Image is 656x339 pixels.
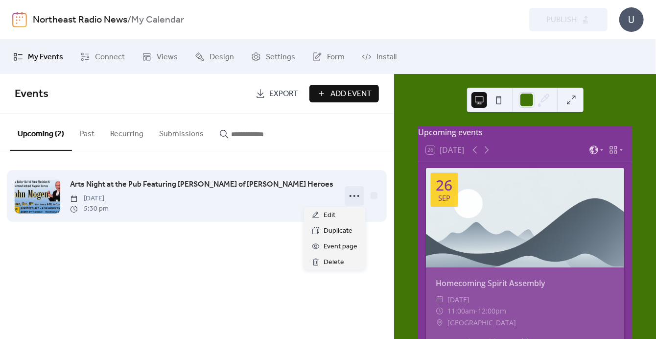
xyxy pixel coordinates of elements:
a: Install [354,44,404,70]
button: Recurring [102,114,151,150]
a: Northeast Radio News [33,11,127,29]
span: Event page [324,241,357,253]
span: Design [210,51,234,63]
span: 5:30 pm [70,204,109,214]
span: Views [157,51,178,63]
span: Settings [266,51,295,63]
span: [GEOGRAPHIC_DATA] [447,317,516,329]
div: Upcoming events [418,126,632,138]
div: Homecoming Spirit Assembly [426,277,624,289]
button: Submissions [151,114,211,150]
span: My Events [28,51,63,63]
button: Add Event [309,85,379,102]
span: Delete [324,257,344,268]
a: Views [135,44,185,70]
div: ​ [436,294,444,306]
span: Add Event [330,88,372,100]
div: Sep [438,194,450,202]
span: 11:00am [447,305,475,317]
span: Export [269,88,298,100]
a: Export [248,85,305,102]
span: Edit [324,210,335,221]
a: Connect [73,44,132,70]
span: Form [327,51,345,63]
span: Install [376,51,397,63]
button: Past [72,114,102,150]
a: My Events [6,44,70,70]
div: ​ [436,305,444,317]
span: - [475,305,478,317]
button: Upcoming (2) [10,114,72,151]
a: Settings [244,44,303,70]
span: Events [15,83,48,105]
span: [DATE] [70,194,109,204]
a: Form [305,44,352,70]
span: 12:00pm [478,305,506,317]
div: ​ [436,317,444,329]
span: [DATE] [447,294,469,306]
div: U [619,7,644,32]
b: / [127,11,131,29]
div: 26 [436,178,453,193]
span: Arts Night at the Pub Featuring [PERSON_NAME] of [PERSON_NAME] Heroes [70,179,333,191]
img: logo [12,12,27,27]
b: My Calendar [131,11,184,29]
a: Design [187,44,241,70]
span: Connect [95,51,125,63]
span: Duplicate [324,225,352,237]
a: Arts Night at the Pub Featuring [PERSON_NAME] of [PERSON_NAME] Heroes [70,178,333,191]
